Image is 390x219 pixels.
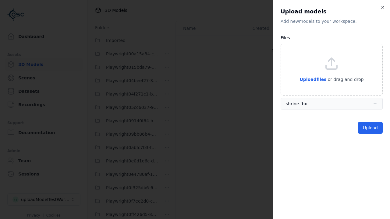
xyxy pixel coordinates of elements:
[300,77,326,82] span: Upload files
[358,122,383,134] button: Upload
[286,101,307,107] div: shrine.fbx
[327,76,364,83] p: or drag and drop
[281,18,383,24] p: Add new model s to your workspace.
[281,7,383,16] h2: Upload models
[281,35,290,40] label: Files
